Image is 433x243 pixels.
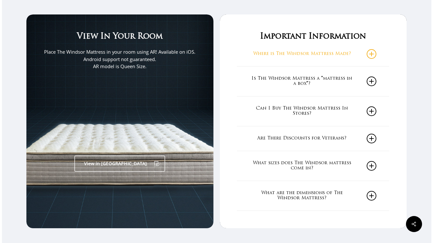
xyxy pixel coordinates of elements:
[74,156,165,172] a: View in [GEOGRAPHIC_DATA]
[44,32,196,42] h3: View In Your Room
[44,48,196,70] p: Place The Windsor Mattress in your room using AR! Available on iOS. Android support not guarantee...
[250,126,376,151] a: Are There Discounts for Veterans?
[250,42,376,66] a: Where is The Windsor Mattress Made?
[250,181,376,211] a: What are the dimensions of The Windsor Mattress?
[237,32,389,42] h3: Important Information
[250,96,376,126] a: Can I Buy The Windsor Mattress In Stores?
[250,67,376,96] a: Is The Windsor Mattress a "mattress in a box"?
[84,160,147,167] span: View in [GEOGRAPHIC_DATA]
[250,151,376,181] a: What sizes does The Windsor mattress come in?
